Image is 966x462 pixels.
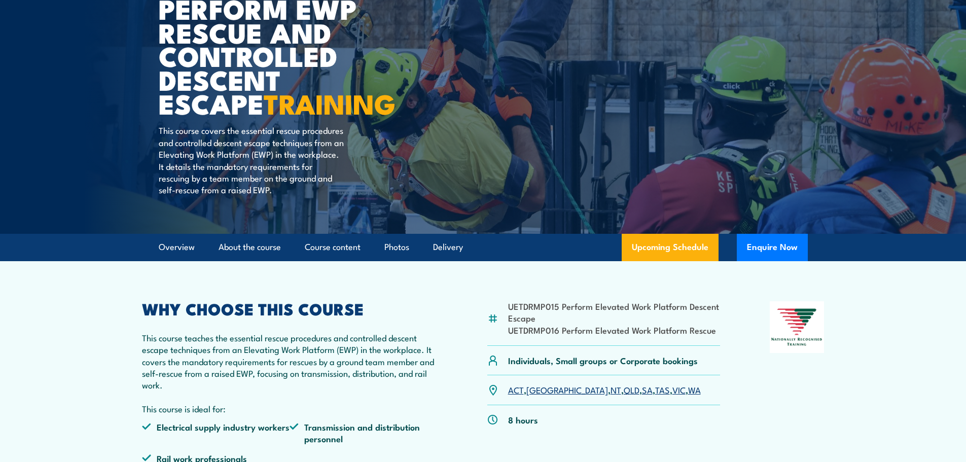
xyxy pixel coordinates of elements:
p: This course teaches the essential rescue procedures and controlled descent escape techniques from... [142,332,438,415]
a: TAS [655,383,670,396]
p: This course covers the essential rescue procedures and controlled descent escape techniques from ... [159,124,344,195]
p: 8 hours [508,414,538,425]
img: Nationally Recognised Training logo. [770,301,825,353]
a: Upcoming Schedule [622,234,719,261]
p: , , , , , , , [508,384,701,396]
strong: TRAINING [264,82,396,124]
a: NT [611,383,621,396]
a: WA [688,383,701,396]
h2: WHY CHOOSE THIS COURSE [142,301,438,315]
a: Course content [305,234,361,261]
a: VIC [672,383,686,396]
a: Photos [384,234,409,261]
li: Transmission and distribution personnel [290,421,438,445]
p: Individuals, Small groups or Corporate bookings [508,354,698,366]
a: ACT [508,383,524,396]
a: [GEOGRAPHIC_DATA] [526,383,608,396]
li: UETDRMP015 Perform Elevated Work Platform Descent Escape [508,300,721,324]
button: Enquire Now [737,234,808,261]
li: Electrical supply industry workers [142,421,290,445]
a: Delivery [433,234,463,261]
li: UETDRMP016 Perform Elevated Work Platform Rescue [508,324,721,336]
a: QLD [624,383,639,396]
a: About the course [219,234,281,261]
a: Overview [159,234,195,261]
a: SA [642,383,653,396]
